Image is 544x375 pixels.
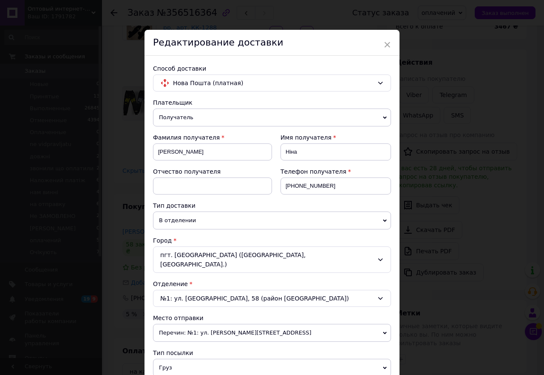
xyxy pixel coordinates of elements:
span: Фамилия получателя [153,134,220,141]
div: №1: ул. [GEOGRAPHIC_DATA], 58 (район [GEOGRAPHIC_DATA]) [153,290,391,307]
span: Получатель [153,109,391,126]
span: Перечин: №1: ул. [PERSON_NAME][STREET_ADDRESS] [153,324,391,342]
div: Способ доставки [153,64,391,73]
span: Нова Пошта (платная) [173,78,374,88]
div: Отделение [153,280,391,288]
div: Редактирование доставки [144,30,399,56]
span: Плательщик [153,99,193,106]
span: Тип посылки [153,349,193,356]
span: × [383,37,391,52]
span: Отчество получателя [153,168,221,175]
span: Телефон получателя [280,168,346,175]
input: +380 [280,177,391,195]
span: Имя получателя [280,134,331,141]
div: пгт. [GEOGRAPHIC_DATA] ([GEOGRAPHIC_DATA], [GEOGRAPHIC_DATA].) [153,246,391,273]
span: Место отправки [153,315,204,321]
span: Тип доставки [153,202,195,209]
div: Город [153,236,391,245]
span: В отделении [153,212,391,229]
